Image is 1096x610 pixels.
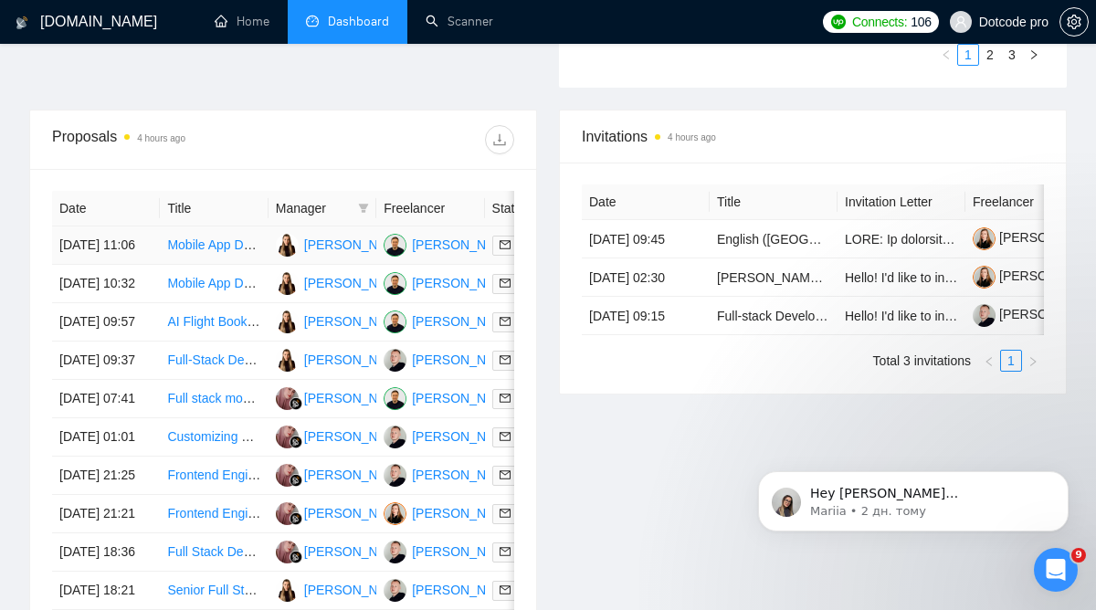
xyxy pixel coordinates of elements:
[167,506,427,521] a: Frontend Engineer Needed for Solana Project
[384,313,517,328] a: AP[PERSON_NAME]
[276,543,409,558] a: DS[PERSON_NAME]
[354,195,373,222] span: filter
[52,533,160,572] td: [DATE] 18:36
[412,311,517,331] div: [PERSON_NAME]
[965,184,1093,220] th: Freelancer
[52,303,160,342] td: [DATE] 09:57
[412,465,517,485] div: [PERSON_NAME]
[304,426,409,447] div: [PERSON_NAME]
[276,313,409,328] a: YD[PERSON_NAME]
[384,272,406,295] img: AP
[1060,15,1088,29] span: setting
[167,276,374,290] a: Mobile App Developer (iOS/Android)
[486,132,513,147] span: download
[384,502,406,525] img: MK
[412,542,517,562] div: [PERSON_NAME]
[838,184,965,220] th: Invitation Letter
[304,350,409,370] div: [PERSON_NAME]
[582,258,710,297] td: [DATE] 02:30
[276,582,409,596] a: YD[PERSON_NAME]
[384,467,517,481] a: YP[PERSON_NAME]
[384,234,406,257] img: AP
[412,426,517,447] div: [PERSON_NAME]
[160,533,268,572] td: Full Stack Developer
[276,505,409,520] a: DS[PERSON_NAME]
[52,457,160,495] td: [DATE] 21:25
[384,505,517,520] a: MK[PERSON_NAME]
[1000,350,1022,372] li: 1
[500,393,511,404] span: mail
[582,220,710,258] td: [DATE] 09:45
[1001,44,1023,66] li: 3
[500,546,511,557] span: mail
[52,342,160,380] td: [DATE] 09:37
[215,14,269,29] a: homeHome
[500,431,511,442] span: mail
[167,429,375,444] a: Customizing and extending HumHub
[710,184,838,220] th: Title
[1028,49,1039,60] span: right
[290,474,302,487] img: gigradar-bm.png
[16,8,28,37] img: logo
[412,235,517,255] div: [PERSON_NAME]
[52,495,160,533] td: [DATE] 21:21
[304,273,409,293] div: [PERSON_NAME]
[911,12,931,32] span: 106
[160,303,268,342] td: AI Flight Book + Manager IOS App
[276,464,299,487] img: DS
[269,191,376,226] th: Manager
[290,551,302,563] img: gigradar-bm.png
[52,380,160,418] td: [DATE] 07:41
[52,418,160,457] td: [DATE] 01:01
[304,542,409,562] div: [PERSON_NAME]
[979,44,1001,66] li: 2
[384,310,406,333] img: AP
[412,350,517,370] div: [PERSON_NAME]
[717,309,978,323] a: Full-stack Developer - [GEOGRAPHIC_DATA]
[384,541,406,563] img: YP
[160,342,268,380] td: Full-Stack Developer (AWS/React/Node) - VLGE
[710,220,838,258] td: English (UK) Voice Actors Needed for Fictional Character Recording
[304,503,409,523] div: [PERSON_NAME]
[935,44,957,66] li: Previous Page
[276,541,299,563] img: DS
[52,226,160,265] td: [DATE] 11:06
[582,297,710,335] td: [DATE] 09:15
[1022,350,1044,372] button: right
[160,418,268,457] td: Customizing and extending HumHub
[160,572,268,610] td: Senior Full Stack Developer
[376,191,484,226] th: Freelancer
[668,132,716,142] time: 4 hours ago
[52,572,160,610] td: [DATE] 18:21
[980,45,1000,65] a: 2
[304,388,409,408] div: [PERSON_NAME]
[52,191,160,226] th: Date
[500,239,511,250] span: mail
[973,227,996,250] img: c1l92M9hhGjUrjAS9ChRfNIvKiaZKqJFK6PtcWDR9-vatjBshL4OFpeudAR517P622
[304,311,409,331] div: [PERSON_NAME]
[1023,44,1045,66] button: right
[384,582,517,596] a: YP[PERSON_NAME]
[384,464,406,487] img: YP
[710,258,838,297] td: Vercel Vue.Js Landing Page
[984,356,995,367] span: left
[384,543,517,558] a: YP[PERSON_NAME]
[276,387,299,410] img: DS
[276,352,409,366] a: YD[PERSON_NAME]
[276,428,409,443] a: DS[PERSON_NAME]
[328,14,389,29] span: Dashboard
[276,198,351,218] span: Manager
[500,278,511,289] span: mail
[412,388,517,408] div: [PERSON_NAME]
[1071,548,1086,563] span: 9
[500,508,511,519] span: mail
[1027,356,1038,367] span: right
[304,235,409,255] div: [PERSON_NAME]
[306,15,319,27] span: dashboard
[276,310,299,333] img: YD
[710,297,838,335] td: Full-stack Developer - Java
[290,512,302,525] img: gigradar-bm.png
[167,583,326,597] a: Senior Full Stack Developer
[412,273,517,293] div: [PERSON_NAME]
